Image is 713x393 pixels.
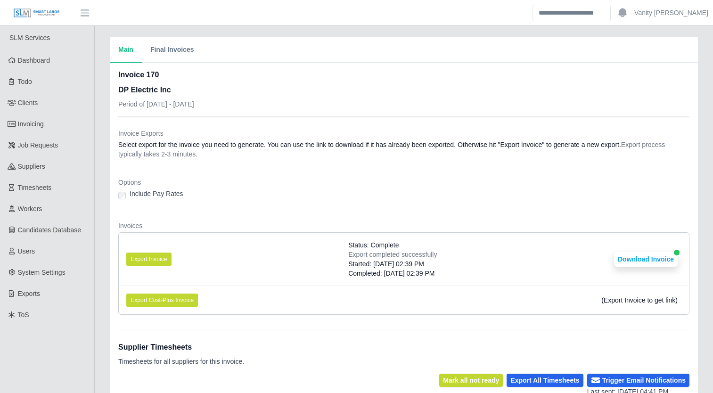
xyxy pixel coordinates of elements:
[348,240,399,250] span: Status: Complete
[118,342,244,353] h1: Supplier Timesheets
[18,141,58,149] span: Job Requests
[118,178,689,187] dt: Options
[142,37,203,63] button: Final Invoices
[18,78,32,85] span: Todo
[348,250,437,259] div: Export completed successfully
[118,69,194,81] h2: Invoice 170
[18,290,40,297] span: Exports
[18,120,44,128] span: Invoicing
[601,296,678,304] span: (Export Invoice to get link)
[18,57,50,64] span: Dashboard
[634,8,708,18] a: Vanity [PERSON_NAME]
[126,294,198,307] button: Export Cost-Plus Invoice
[9,34,50,41] span: SLM Services
[614,255,678,263] a: Download Invoice
[614,252,678,267] button: Download Invoice
[348,259,437,269] div: Started: [DATE] 02:39 PM
[118,357,244,366] p: Timesheets for all suppliers for this invoice.
[18,205,42,213] span: Workers
[130,189,183,198] label: Include Pay Rates
[18,247,35,255] span: Users
[507,374,583,387] button: Export All Timesheets
[18,311,29,319] span: ToS
[118,84,194,96] h3: DP Electric Inc
[18,184,52,191] span: Timesheets
[18,269,66,276] span: System Settings
[18,99,38,106] span: Clients
[18,163,45,170] span: Suppliers
[533,5,611,21] input: Search
[118,99,194,109] p: Period of [DATE] - [DATE]
[439,374,503,387] button: Mark all not ready
[110,37,142,63] button: Main
[13,8,60,18] img: SLM Logo
[18,226,82,234] span: Candidates Database
[126,253,172,266] button: Export Invoice
[118,221,689,230] dt: Invoices
[118,129,689,138] dt: Invoice Exports
[587,374,689,387] button: Trigger Email Notifications
[348,269,437,278] div: Completed: [DATE] 02:39 PM
[118,140,689,159] dd: Select export for the invoice you need to generate. You can use the link to download if it has al...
